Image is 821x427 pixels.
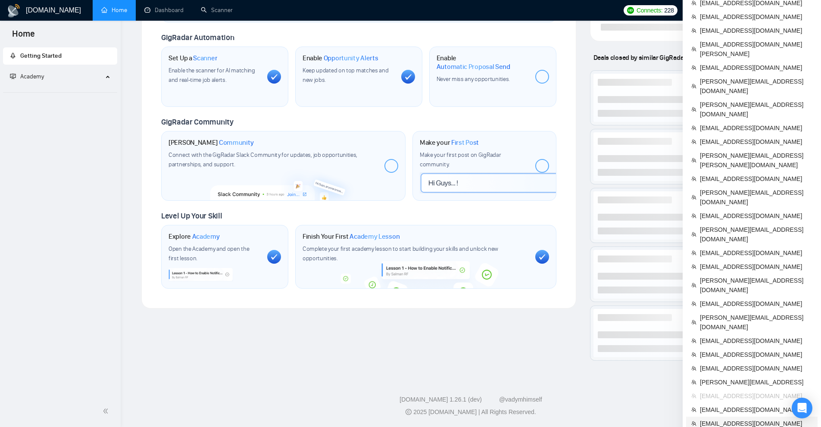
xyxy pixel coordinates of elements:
[700,77,812,96] span: [PERSON_NAME][EMAIL_ADDRESS][DOMAIN_NAME]
[219,138,254,147] span: Community
[700,100,812,119] span: [PERSON_NAME][EMAIL_ADDRESS][DOMAIN_NAME]
[691,139,696,144] span: team
[169,54,217,62] h1: Set Up a
[792,398,812,418] div: Open Intercom Messenger
[700,26,812,35] span: [EMAIL_ADDRESS][DOMAIN_NAME]
[700,391,812,401] span: [EMAIL_ADDRESS][DOMAIN_NAME]
[691,125,696,131] span: team
[691,380,696,385] span: team
[691,195,696,200] span: team
[210,165,356,200] img: slackcommunity-bg.png
[691,264,696,269] span: team
[700,262,812,271] span: [EMAIL_ADDRESS][DOMAIN_NAME]
[691,28,696,33] span: team
[691,158,696,163] span: team
[420,151,501,168] span: Make your first post on GigRadar community.
[700,123,812,133] span: [EMAIL_ADDRESS][DOMAIN_NAME]
[10,73,44,80] span: Academy
[10,73,16,79] span: fund-projection-screen
[700,313,812,332] span: [PERSON_NAME][EMAIL_ADDRESS][DOMAIN_NAME]
[700,63,812,72] span: [EMAIL_ADDRESS][DOMAIN_NAME]
[691,176,696,181] span: team
[700,377,812,387] span: [PERSON_NAME][EMAIL_ADDRESS]
[664,6,674,15] span: 228
[700,188,812,207] span: [PERSON_NAME][EMAIL_ADDRESS][DOMAIN_NAME]
[691,283,696,288] span: team
[437,54,528,71] h1: Enable
[10,53,16,59] span: rocket
[20,73,44,80] span: Academy
[590,50,707,65] span: Deals closed by similar GigRadar users
[144,6,184,14] a: dashboardDashboard
[451,138,479,147] span: First Post
[691,14,696,19] span: team
[193,54,217,62] span: Scanner
[161,211,222,221] span: Level Up Your Skill
[691,213,696,218] span: team
[700,225,812,244] span: [PERSON_NAME][EMAIL_ADDRESS][DOMAIN_NAME]
[691,47,696,52] span: team
[637,6,662,15] span: Connects:
[700,299,812,309] span: [EMAIL_ADDRESS][DOMAIN_NAME]
[691,0,696,6] span: team
[169,151,357,168] span: Connect with the GigRadar Slack Community for updates, job opportunities, partnerships, and support.
[324,54,378,62] span: Opportunity Alerts
[3,47,117,65] li: Getting Started
[20,52,62,59] span: Getting Started
[691,301,696,306] span: team
[691,338,696,343] span: team
[5,28,42,46] span: Home
[691,421,696,426] span: team
[169,138,254,147] h1: [PERSON_NAME]
[420,138,479,147] h1: Make your
[169,245,249,262] span: Open the Academy and open the first lesson.
[627,7,634,14] img: upwork-logo.png
[700,336,812,346] span: [EMAIL_ADDRESS][DOMAIN_NAME]
[101,6,127,14] a: homeHome
[406,409,412,415] span: copyright
[201,6,233,14] a: searchScanner
[303,232,400,241] h1: Finish Your First
[350,232,400,241] span: Academy Lesson
[437,62,510,71] span: Automatic Proposal Send
[128,408,814,417] div: 2025 [DOMAIN_NAME] | All Rights Reserved.
[161,117,234,127] span: GigRadar Community
[691,250,696,256] span: team
[169,232,220,241] h1: Explore
[103,407,111,415] span: double-left
[700,151,812,170] span: [PERSON_NAME][EMAIL_ADDRESS][PERSON_NAME][DOMAIN_NAME]
[691,107,696,112] span: team
[400,396,482,403] a: [DOMAIN_NAME] 1.26.1 (dev)
[161,33,234,42] span: GigRadar Automation
[691,65,696,70] span: team
[700,40,812,59] span: [EMAIL_ADDRESS][DOMAIN_NAME][PERSON_NAME]
[691,320,696,325] span: team
[437,75,510,83] span: Never miss any opportunities.
[303,245,498,262] span: Complete your first academy lesson to start building your skills and unlock new opportunities.
[303,67,389,84] span: Keep updated on top matches and new jobs.
[3,89,117,94] li: Academy Homepage
[691,232,696,237] span: team
[700,211,812,221] span: [EMAIL_ADDRESS][DOMAIN_NAME]
[303,54,378,62] h1: Enable
[691,393,696,399] span: team
[700,405,812,415] span: [EMAIL_ADDRESS][DOMAIN_NAME]
[691,407,696,412] span: team
[499,396,542,403] a: @vadymhimself
[700,174,812,184] span: [EMAIL_ADDRESS][DOMAIN_NAME]
[691,366,696,371] span: team
[700,137,812,146] span: [EMAIL_ADDRESS][DOMAIN_NAME]
[700,350,812,359] span: [EMAIL_ADDRESS][DOMAIN_NAME]
[700,276,812,295] span: [PERSON_NAME][EMAIL_ADDRESS][DOMAIN_NAME]
[7,4,21,18] img: logo
[700,364,812,373] span: [EMAIL_ADDRESS][DOMAIN_NAME]
[691,84,696,89] span: team
[192,232,220,241] span: Academy
[700,248,812,258] span: [EMAIL_ADDRESS][DOMAIN_NAME]
[700,12,812,22] span: [EMAIL_ADDRESS][DOMAIN_NAME]
[691,352,696,357] span: team
[169,67,255,84] span: Enable the scanner for AI matching and real-time job alerts.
